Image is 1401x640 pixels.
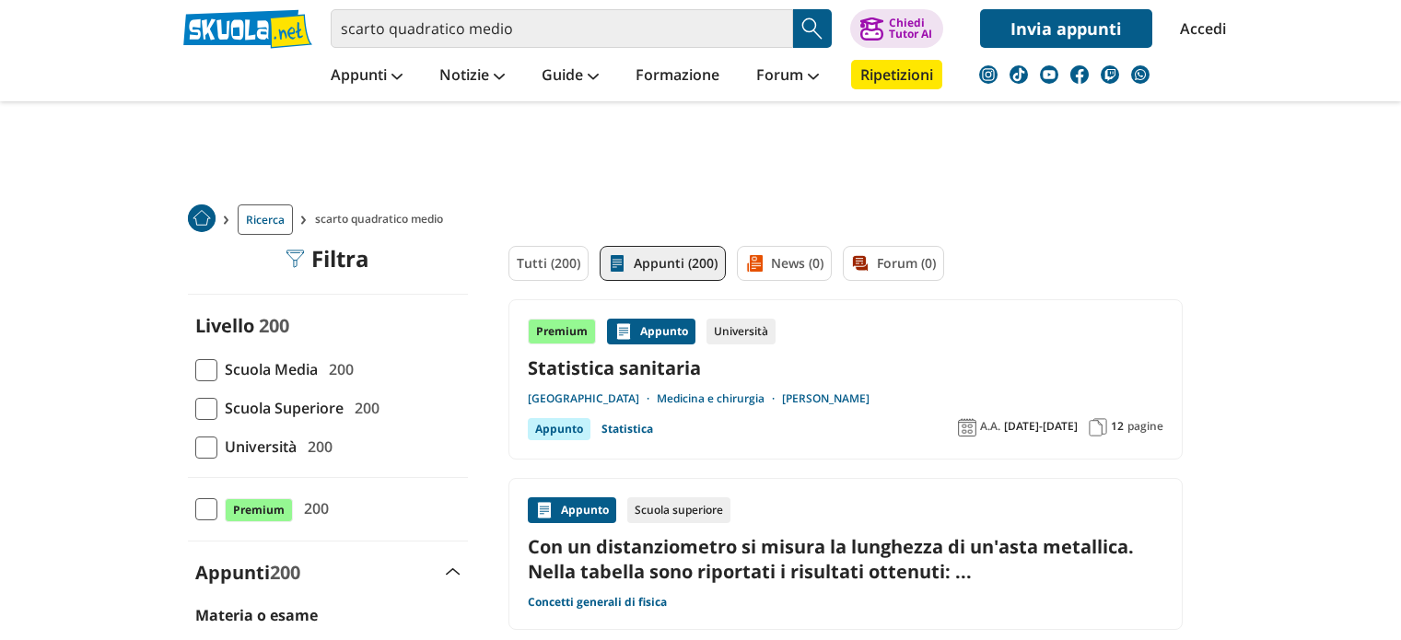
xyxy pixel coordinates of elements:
[297,496,329,520] span: 200
[535,501,554,519] img: Appunti contenuto
[1127,419,1163,434] span: pagine
[631,60,724,93] a: Formazione
[600,246,726,281] a: Appunti (200)
[601,418,653,440] a: Statistica
[793,9,832,48] button: Search Button
[627,497,730,523] div: Scuola superiore
[958,418,976,436] img: Anno accademico
[446,568,461,576] img: Apri e chiudi sezione
[528,418,590,440] div: Appunto
[1131,65,1150,84] img: WhatsApp
[286,246,369,272] div: Filtra
[331,9,793,48] input: Cerca appunti, riassunti o versioni
[217,396,344,420] span: Scuola Superiore
[1010,65,1028,84] img: tiktok
[608,254,626,273] img: Appunti filtro contenuto attivo
[799,15,826,42] img: Cerca appunti, riassunti o versioni
[1004,419,1078,434] span: [DATE]-[DATE]
[528,391,657,406] a: [GEOGRAPHIC_DATA]
[980,419,1000,434] span: A.A.
[528,595,667,610] a: Concetti generali di fisica
[528,355,1163,380] a: Statistica sanitaria
[1089,418,1107,436] img: Pagine
[614,322,633,341] img: Appunti contenuto
[851,60,942,89] a: Ripetizioni
[217,357,318,381] span: Scuola Media
[537,60,603,93] a: Guide
[706,319,776,344] div: Università
[752,60,823,93] a: Forum
[238,204,293,235] a: Ricerca
[286,250,304,268] img: Filtra filtri mobile
[980,9,1152,48] a: Invia appunti
[315,204,450,235] span: scarto quadratico medio
[270,560,300,585] span: 200
[1111,419,1124,434] span: 12
[528,534,1163,584] a: Con un distanziometro si misura la lunghezza di un'asta metallica. Nella tabella sono riportati i...
[217,435,297,459] span: Università
[782,391,870,406] a: [PERSON_NAME]
[259,313,289,338] span: 200
[607,319,695,344] div: Appunto
[1101,65,1119,84] img: twitch
[979,65,998,84] img: instagram
[657,391,782,406] a: Medicina e chirurgia
[195,313,254,338] label: Livello
[528,319,596,344] div: Premium
[889,17,932,40] div: Chiedi Tutor AI
[300,435,333,459] span: 200
[225,498,293,522] span: Premium
[326,60,407,93] a: Appunti
[195,560,300,585] label: Appunti
[528,497,616,523] div: Appunto
[1180,9,1219,48] a: Accedi
[850,9,943,48] button: ChiediTutor AI
[188,204,216,235] a: Home
[188,204,216,232] img: Home
[508,246,589,281] a: Tutti (200)
[321,357,354,381] span: 200
[435,60,509,93] a: Notizie
[1040,65,1058,84] img: youtube
[1070,65,1089,84] img: facebook
[347,396,379,420] span: 200
[195,605,318,625] label: Materia o esame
